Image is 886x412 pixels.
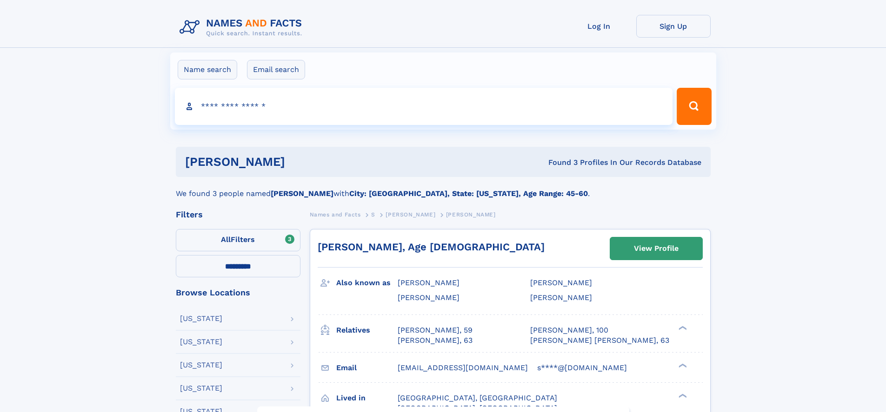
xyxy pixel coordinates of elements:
[271,189,333,198] b: [PERSON_NAME]
[676,392,687,399] div: ❯
[180,361,222,369] div: [US_STATE]
[336,275,398,291] h3: Also known as
[221,235,231,244] span: All
[247,60,305,79] label: Email search
[178,60,237,79] label: Name search
[180,315,222,322] div: [US_STATE]
[349,189,588,198] b: City: [GEOGRAPHIC_DATA], State: [US_STATE], Age Range: 45-60
[371,211,375,218] span: S
[336,360,398,376] h3: Email
[446,211,496,218] span: [PERSON_NAME]
[371,209,375,220] a: S
[398,325,473,335] a: [PERSON_NAME], 59
[386,211,435,218] span: [PERSON_NAME]
[398,293,460,302] span: [PERSON_NAME]
[677,88,711,125] button: Search Button
[176,288,300,297] div: Browse Locations
[386,209,435,220] a: [PERSON_NAME]
[398,335,473,346] a: [PERSON_NAME], 63
[398,278,460,287] span: [PERSON_NAME]
[310,209,361,220] a: Names and Facts
[336,322,398,338] h3: Relatives
[176,15,310,40] img: Logo Names and Facts
[636,15,711,38] a: Sign Up
[185,156,417,168] h1: [PERSON_NAME]
[180,385,222,392] div: [US_STATE]
[176,210,300,219] div: Filters
[530,325,608,335] a: [PERSON_NAME], 100
[417,157,701,168] div: Found 3 Profiles In Our Records Database
[180,338,222,346] div: [US_STATE]
[175,88,673,125] input: search input
[398,393,557,402] span: [GEOGRAPHIC_DATA], [GEOGRAPHIC_DATA]
[562,15,636,38] a: Log In
[610,237,702,260] a: View Profile
[530,335,669,346] a: [PERSON_NAME] [PERSON_NAME], 63
[530,293,592,302] span: [PERSON_NAME]
[676,362,687,368] div: ❯
[318,241,545,253] a: [PERSON_NAME], Age [DEMOGRAPHIC_DATA]
[676,325,687,331] div: ❯
[530,278,592,287] span: [PERSON_NAME]
[176,229,300,251] label: Filters
[634,238,679,259] div: View Profile
[398,363,528,372] span: [EMAIL_ADDRESS][DOMAIN_NAME]
[336,390,398,406] h3: Lived in
[176,177,711,199] div: We found 3 people named with .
